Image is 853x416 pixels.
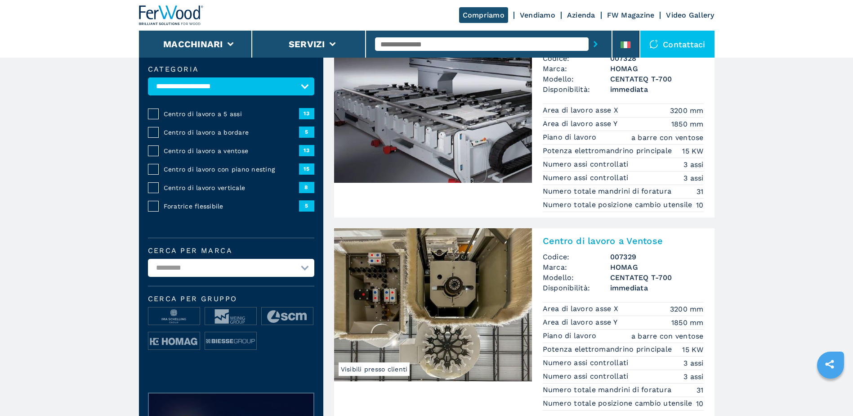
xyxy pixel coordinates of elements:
[164,109,299,118] span: Centro di lavoro a 5 assi
[670,304,704,314] em: 3200 mm
[610,74,704,84] h3: CENTATEQ T-700
[610,283,704,293] span: immediata
[543,63,610,74] span: Marca:
[543,317,620,327] p: Area di lavoro asse Y
[299,200,314,211] span: 5
[164,128,299,137] span: Centro di lavoro a bordare
[697,385,704,395] em: 31
[164,202,299,211] span: Foratrice flessibile
[631,331,704,341] em: a barre con ventose
[289,39,325,50] button: Servizi
[543,252,610,262] span: Codice:
[299,163,314,174] span: 15
[334,30,532,183] img: Centro di lavoro a Ventose HOMAG CENTATEQ T-700
[670,105,704,116] em: 3200 mm
[205,332,256,350] img: image
[815,375,846,409] iframe: Chat
[299,127,314,137] span: 5
[682,344,703,355] em: 15 KW
[543,371,631,381] p: Numero assi controllati
[543,159,631,169] p: Numero assi controllati
[334,30,715,217] a: Centro di lavoro a Ventose HOMAG CENTATEQ T-700Centro di lavoro a VentoseCodice:007328Marca:HOMAG...
[610,53,704,63] h3: 007328
[334,228,715,416] a: Centro di lavoro a Ventose HOMAG CENTATEQ T-700Visibili presso clientiCentro di lavoro a VentoseC...
[148,295,314,303] span: Cerca per Gruppo
[543,74,610,84] span: Modello:
[334,228,532,381] img: Centro di lavoro a Ventose HOMAG CENTATEQ T-700
[631,132,704,143] em: a barre con ventose
[567,11,595,19] a: Azienda
[148,307,200,326] img: image
[148,247,314,254] label: Cerca per marca
[543,385,674,395] p: Numero totale mandrini di foratura
[299,182,314,193] span: 8
[339,362,410,376] span: Visibili presso clienti
[610,252,704,262] h3: 007329
[610,262,704,272] h3: HOMAG
[697,186,704,197] em: 31
[163,39,223,50] button: Macchinari
[543,331,599,341] p: Piano di lavoro
[683,173,704,183] em: 3 assi
[607,11,655,19] a: FW Magazine
[164,146,299,155] span: Centro di lavoro a ventose
[818,353,841,375] a: sharethis
[543,53,610,63] span: Codice:
[148,332,200,350] img: image
[543,283,610,293] span: Disponibilità:
[682,146,703,156] em: 15 KW
[543,344,674,354] p: Potenza elettromandrino principale
[666,11,714,19] a: Video Gallery
[520,11,555,19] a: Vendiamo
[589,34,603,54] button: submit-button
[610,272,704,283] h3: CENTATEQ T-700
[139,5,204,25] img: Ferwood
[543,304,621,314] p: Area di lavoro asse X
[543,398,695,408] p: Numero totale posizione cambio utensile
[671,317,704,328] em: 1850 mm
[543,173,631,183] p: Numero assi controllati
[543,358,631,368] p: Numero assi controllati
[299,145,314,156] span: 13
[610,63,704,74] h3: HOMAG
[683,358,704,368] em: 3 assi
[543,146,674,156] p: Potenza elettromandrino principale
[543,200,695,210] p: Numero totale posizione cambio utensile
[543,132,599,142] p: Piano di lavoro
[683,371,704,382] em: 3 assi
[640,31,715,58] div: Contattaci
[543,235,704,246] h2: Centro di lavoro a Ventose
[299,108,314,119] span: 13
[262,307,313,326] img: image
[696,200,704,210] em: 10
[683,159,704,170] em: 3 assi
[543,272,610,283] span: Modello:
[205,307,256,326] img: image
[543,105,621,115] p: Area di lavoro asse X
[164,165,299,174] span: Centro di lavoro con piano nesting
[671,119,704,129] em: 1850 mm
[459,7,508,23] a: Compriamo
[148,66,314,73] label: Categoria
[164,183,299,192] span: Centro di lavoro verticale
[696,398,704,409] em: 10
[649,40,658,49] img: Contattaci
[610,84,704,95] span: immediata
[543,119,620,129] p: Area di lavoro asse Y
[543,262,610,272] span: Marca:
[543,84,610,95] span: Disponibilità:
[543,186,674,196] p: Numero totale mandrini di foratura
